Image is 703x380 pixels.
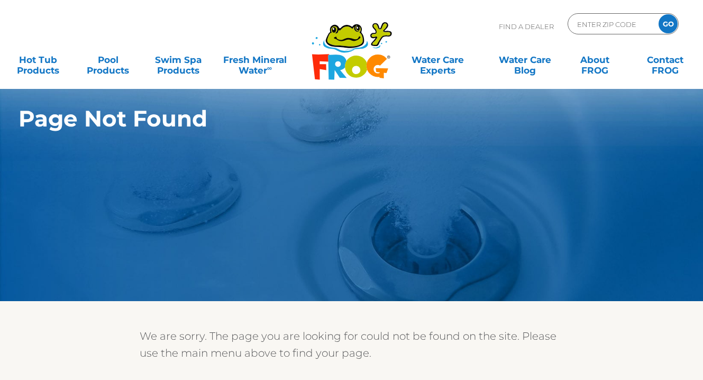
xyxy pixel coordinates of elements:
[498,49,552,70] a: Water CareBlog
[499,13,554,40] p: Find A Dealer
[140,328,563,361] p: We are sorry. The page you are looking for could not be found on the site. Please use the main me...
[576,16,647,32] input: Zip Code Form
[11,49,65,70] a: Hot TubProducts
[19,106,631,131] h1: Page Not Found
[267,64,272,72] sup: ∞
[151,49,205,70] a: Swim SpaProducts
[394,49,482,70] a: Water CareExperts
[659,14,678,33] input: GO
[81,49,135,70] a: PoolProducts
[221,49,289,70] a: Fresh MineralWater∞
[568,49,622,70] a: AboutFROG
[638,49,692,70] a: ContactFROG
